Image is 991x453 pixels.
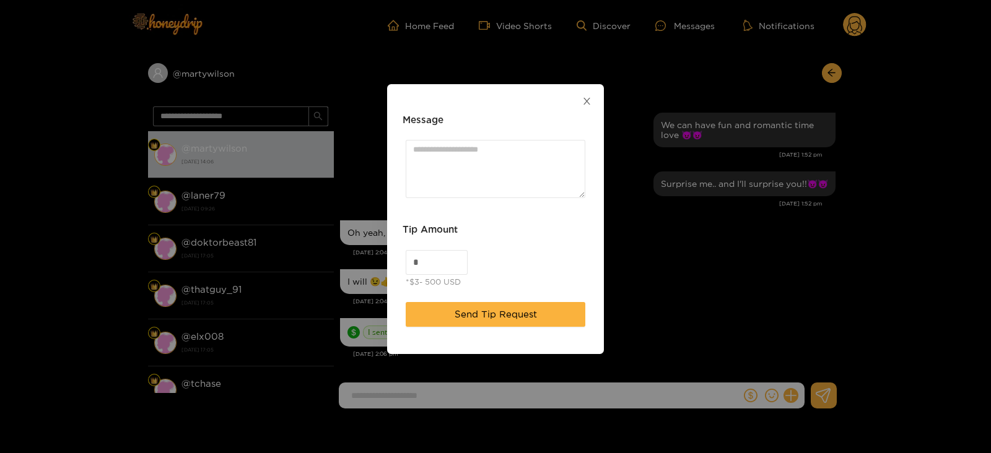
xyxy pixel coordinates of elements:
h3: Message [403,113,443,127]
div: *$3- 500 USD [406,275,461,288]
button: Send Tip Request [406,302,585,327]
h3: Tip Amount [403,222,458,237]
span: Send Tip Request [455,307,537,322]
span: close [582,97,592,106]
button: Close [569,84,604,119]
